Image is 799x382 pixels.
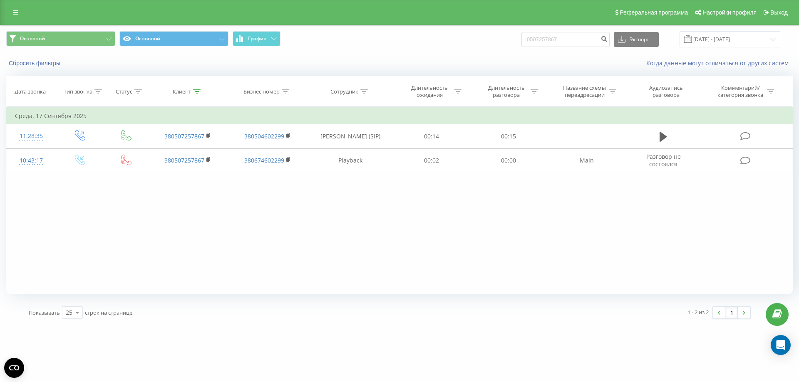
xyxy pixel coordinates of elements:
input: Поиск по номеру [521,32,610,47]
td: Main [547,148,627,173]
button: Open CMP widget [4,358,24,378]
button: Сбросить фильтры [6,59,65,67]
div: Дата звонка [15,88,46,95]
a: Когда данные могут отличаться от других систем [646,59,793,67]
div: Название схемы переадресации [562,84,607,99]
td: Playback [307,148,393,173]
td: Среда, 17 Сентября 2025 [7,108,793,124]
div: Сотрудник [330,88,358,95]
a: 380507257867 [164,132,204,140]
td: 00:00 [470,148,546,173]
span: График [248,36,266,42]
a: 380674602299 [244,156,284,164]
span: Выход [770,9,788,16]
span: Настройки профиля [702,9,757,16]
div: 10:43:17 [15,153,47,169]
div: Статус [116,88,132,95]
button: Экспорт [614,32,659,47]
span: Показывать [29,309,60,316]
td: 00:15 [470,124,546,148]
div: Тип звонка [64,88,92,95]
div: Комментарий/категория звонка [716,84,765,99]
div: Аудиозапись разговора [639,84,693,99]
div: Длительность ожидания [407,84,452,99]
button: График [233,31,280,46]
span: строк на странице [85,309,132,316]
button: Основной [119,31,228,46]
a: 1 [725,307,738,318]
div: Бизнес номер [243,88,280,95]
div: Длительность разговора [484,84,529,99]
td: [PERSON_NAME] (SIP) [307,124,393,148]
div: Клиент [173,88,191,95]
span: Разговор не состоялся [646,153,681,168]
div: Open Intercom Messenger [771,335,791,355]
td: 00:02 [393,148,470,173]
button: Основной [6,31,115,46]
span: Основной [20,35,45,42]
a: 380507257867 [164,156,204,164]
a: 380504602299 [244,132,284,140]
div: 11:28:35 [15,128,47,144]
div: 25 [66,308,72,317]
div: 1 - 2 из 2 [687,308,709,316]
span: Реферальная программа [620,9,688,16]
td: 00:14 [393,124,470,148]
